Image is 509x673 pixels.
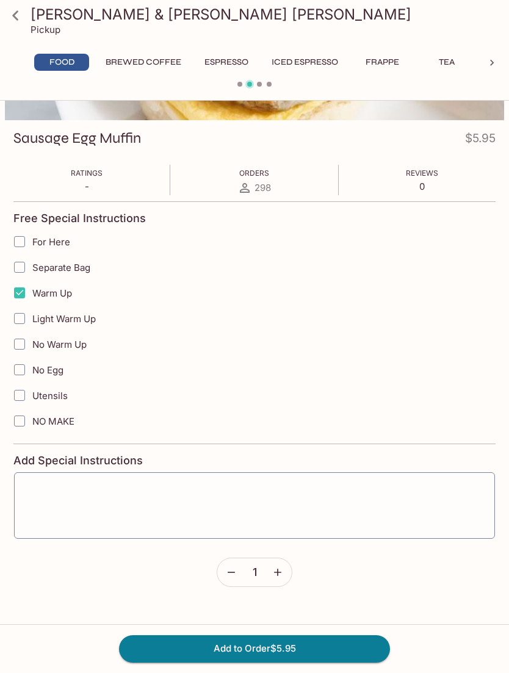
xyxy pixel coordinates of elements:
button: Brewed Coffee [99,54,188,71]
span: Warm Up [32,287,72,299]
button: Espresso [198,54,255,71]
span: Separate Bag [32,262,90,273]
span: No Egg [32,364,63,376]
p: - [71,181,103,192]
span: No Warm Up [32,339,87,350]
span: Reviews [406,168,438,178]
span: Orders [239,168,269,178]
span: Utensils [32,390,68,401]
button: Frappe [355,54,410,71]
span: 1 [253,566,257,579]
h4: $5.95 [465,129,496,153]
p: Pickup [31,24,60,35]
p: 0 [406,181,438,192]
button: Add to Order$5.95 [119,635,390,662]
button: Tea [419,54,474,71]
h4: Add Special Instructions [13,454,496,467]
span: NO MAKE [32,416,74,427]
button: Iced Espresso [265,54,345,71]
h4: Free Special Instructions [13,212,146,225]
span: Ratings [71,168,103,178]
span: Light Warm Up [32,313,96,325]
span: For Here [32,236,70,248]
button: Food [34,54,89,71]
h3: Sausage Egg Muffin [13,129,141,148]
span: 298 [254,182,271,193]
h3: [PERSON_NAME] & [PERSON_NAME] [PERSON_NAME] [31,5,499,24]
